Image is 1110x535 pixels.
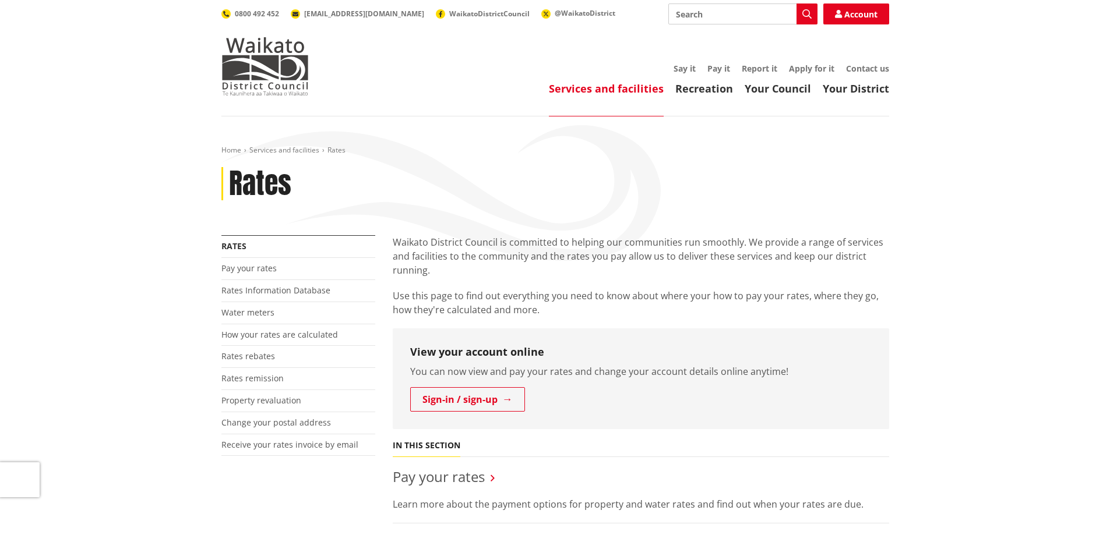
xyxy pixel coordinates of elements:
a: Say it [674,63,696,74]
span: 0800 492 452 [235,9,279,19]
a: [EMAIL_ADDRESS][DOMAIN_NAME] [291,9,424,19]
p: Waikato District Council is committed to helping our communities run smoothly. We provide a range... [393,235,889,277]
a: Your District [823,82,889,95]
span: WaikatoDistrictCouncil [449,9,530,19]
a: Recreation [675,82,733,95]
a: Sign-in / sign-up [410,387,525,412]
a: Services and facilities [549,82,664,95]
a: Property revaluation [221,395,301,406]
nav: breadcrumb [221,146,889,155]
a: Apply for it [789,63,834,74]
a: Account [823,3,889,24]
img: Waikato District Council - Te Kaunihera aa Takiwaa o Waikato [221,37,309,95]
a: Receive your rates invoice by email [221,439,358,450]
a: Rates rebates [221,350,275,362]
a: Pay it [707,63,730,74]
a: Rates [221,240,246,251]
span: [EMAIL_ADDRESS][DOMAIN_NAME] [304,9,424,19]
a: How your rates are calculated [221,329,338,340]
a: WaikatoDistrictCouncil [436,9,530,19]
a: Services and facilities [249,145,319,155]
a: Rates Information Database [221,285,330,296]
a: Your Council [745,82,811,95]
a: @WaikatoDistrict [541,8,615,18]
a: Rates remission [221,373,284,384]
h1: Rates [229,167,291,201]
h3: View your account online [410,346,872,359]
a: Change your postal address [221,417,331,428]
a: Pay your rates [221,263,277,274]
a: Contact us [846,63,889,74]
h5: In this section [393,441,460,451]
a: 0800 492 452 [221,9,279,19]
p: Use this page to find out everything you need to know about where your how to pay your rates, whe... [393,289,889,317]
a: Home [221,145,241,155]
p: Learn more about the payment options for property and water rates and find out when your rates ar... [393,497,889,511]
p: You can now view and pay your rates and change your account details online anytime! [410,364,872,378]
a: Water meters [221,307,274,318]
a: Pay your rates [393,467,485,486]
input: Search input [668,3,817,24]
span: @WaikatoDistrict [555,8,615,18]
a: Report it [742,63,777,74]
span: Rates [327,145,346,155]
